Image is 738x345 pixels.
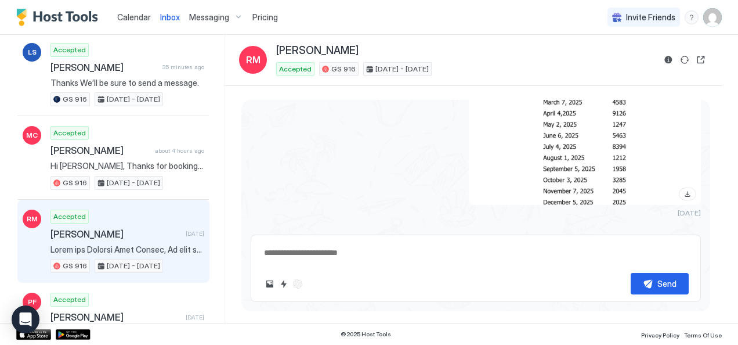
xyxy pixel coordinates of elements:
[107,178,160,188] span: [DATE] - [DATE]
[186,230,204,238] span: [DATE]
[63,178,87,188] span: GS 916
[276,44,359,57] span: [PERSON_NAME]
[155,147,204,154] span: about 4 hours ago
[684,328,722,340] a: Terms Of Use
[50,145,150,156] span: [PERSON_NAME]
[162,63,204,71] span: 35 minutes ago
[246,53,261,67] span: RM
[703,8,722,27] div: User profile
[53,211,86,222] span: Accepted
[107,261,160,271] span: [DATE] - [DATE]
[50,161,204,171] span: Hi [PERSON_NAME], Thanks for booking our place. I'll send you more details including check-in ins...
[50,245,204,255] span: Lorem ips Dolorsi Amet Consec, Ad elit sed doei te incidid utlabor et dolo magnaali. En admi ven ...
[16,9,103,26] a: Host Tools Logo
[160,12,180,22] span: Inbox
[189,12,229,23] span: Messaging
[626,12,675,23] span: Invite Friends
[50,78,204,88] span: Thanks We’ll be sure to send a message.
[53,294,86,305] span: Accepted
[50,228,181,240] span: [PERSON_NAME]
[53,128,86,138] span: Accepted
[63,261,87,271] span: GS 916
[657,278,676,290] div: Send
[50,62,158,73] span: [PERSON_NAME]
[186,314,204,321] span: [DATE]
[26,130,38,141] span: MC
[641,332,679,339] span: Privacy Policy
[63,94,87,105] span: GS 916
[252,12,278,23] span: Pricing
[56,329,91,340] a: Google Play Store
[28,297,37,307] span: PF
[277,277,291,291] button: Quick reply
[263,277,277,291] button: Upload image
[16,329,51,340] a: App Store
[160,11,180,23] a: Inbox
[107,94,160,105] span: [DATE] - [DATE]
[341,330,391,338] span: © 2025 Host Tools
[331,64,356,74] span: GS 916
[641,328,679,340] a: Privacy Policy
[12,306,39,333] div: Open Intercom Messenger
[661,53,675,67] button: Reservation information
[50,311,181,323] span: [PERSON_NAME]
[117,12,151,22] span: Calendar
[631,273,689,294] button: Send
[694,53,708,67] button: Open reservation
[117,11,151,23] a: Calendar
[684,332,722,339] span: Terms Of Use
[279,64,312,74] span: Accepted
[27,214,38,224] span: RM
[678,53,692,67] button: Sync reservation
[469,21,701,205] div: View image
[28,47,37,57] span: LS
[53,45,86,55] span: Accepted
[678,209,701,217] span: [DATE]
[679,188,696,200] a: Download
[375,64,429,74] span: [DATE] - [DATE]
[685,10,699,24] div: menu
